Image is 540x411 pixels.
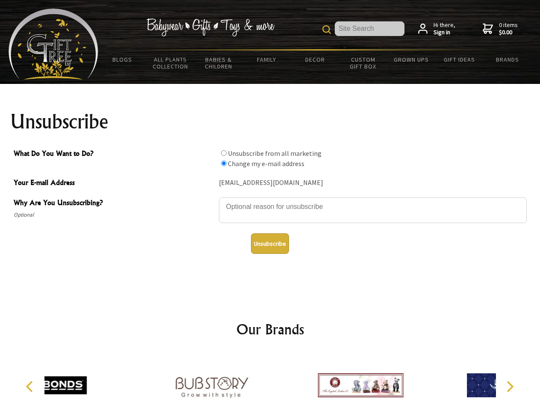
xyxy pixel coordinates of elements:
button: Unsubscribe [251,233,289,254]
span: 0 items [499,21,518,36]
a: BLOGS [98,51,147,68]
button: Previous [21,377,40,396]
input: What Do You Want to Do? [221,161,227,166]
img: Babyware - Gifts - Toys and more... [9,9,98,80]
input: What Do You Want to Do? [221,150,227,156]
img: Babywear - Gifts - Toys & more [146,18,274,36]
a: Babies & Children [195,51,243,75]
a: Grown Ups [387,51,435,68]
h2: Our Brands [17,319,523,340]
span: Hi there, [434,21,455,36]
button: Next [500,377,519,396]
textarea: Why Are You Unsubscribing? [219,197,527,223]
a: Brands [484,51,532,68]
strong: $0.00 [499,29,518,36]
span: What Do You Want to Do? [14,148,215,161]
span: Optional [14,210,215,220]
h1: Unsubscribe [10,111,530,132]
a: 0 items$0.00 [483,21,518,36]
a: Gift Ideas [435,51,484,68]
strong: Sign in [434,29,455,36]
span: Your E-mail Address [14,177,215,190]
input: Site Search [335,21,404,36]
img: product search [322,25,331,34]
label: Change my e-mail address [228,159,304,168]
a: Decor [291,51,339,68]
span: Why Are You Unsubscribing? [14,197,215,210]
a: Family [243,51,291,68]
a: All Plants Collection [147,51,195,75]
a: Custom Gift Box [339,51,387,75]
div: [EMAIL_ADDRESS][DOMAIN_NAME] [219,176,527,190]
label: Unsubscribe from all marketing [228,149,322,158]
a: Hi there,Sign in [418,21,455,36]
